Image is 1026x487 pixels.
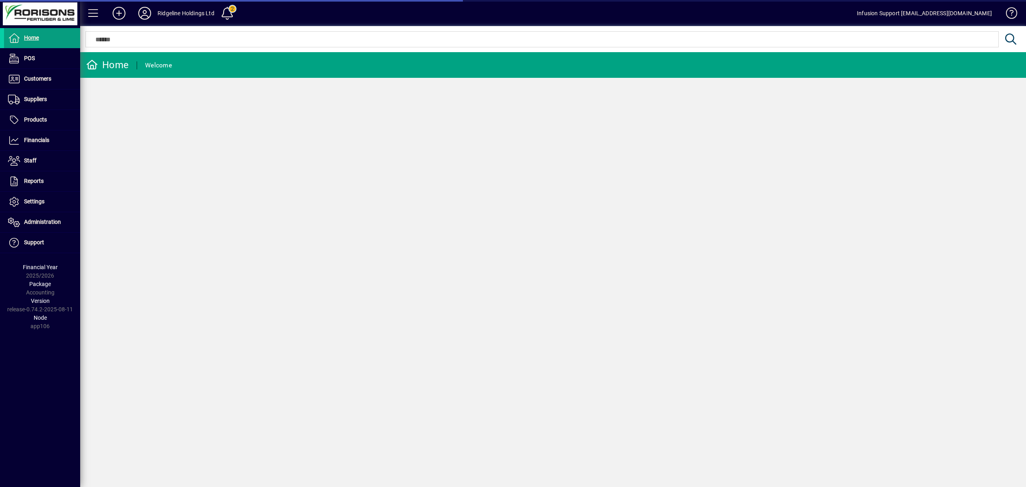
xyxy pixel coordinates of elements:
[4,233,80,253] a: Support
[24,55,35,61] span: POS
[4,130,80,150] a: Financials
[31,298,50,304] span: Version
[4,69,80,89] a: Customers
[24,198,44,205] span: Settings
[29,281,51,287] span: Package
[24,96,47,102] span: Suppliers
[24,219,61,225] span: Administration
[24,157,36,164] span: Staff
[145,59,172,72] div: Welcome
[24,137,49,143] span: Financials
[24,239,44,246] span: Support
[132,6,158,20] button: Profile
[24,34,39,41] span: Home
[106,6,132,20] button: Add
[86,59,129,71] div: Home
[1000,2,1016,28] a: Knowledge Base
[857,7,992,20] div: Infusion Support [EMAIL_ADDRESS][DOMAIN_NAME]
[4,110,80,130] a: Products
[158,7,214,20] div: Ridgeline Holdings Ltd
[4,212,80,232] a: Administration
[24,75,51,82] span: Customers
[4,49,80,69] a: POS
[4,89,80,110] a: Suppliers
[4,151,80,171] a: Staff
[24,116,47,123] span: Products
[4,171,80,191] a: Reports
[24,178,44,184] span: Reports
[23,264,58,270] span: Financial Year
[34,315,47,321] span: Node
[4,192,80,212] a: Settings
